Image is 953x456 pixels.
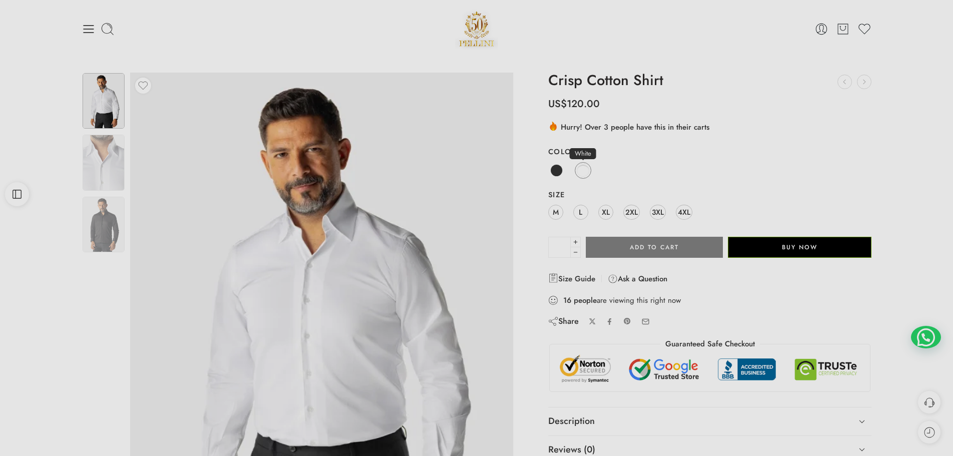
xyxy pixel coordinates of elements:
[625,205,638,219] span: 2XL
[548,205,563,220] a: M
[548,97,600,111] bdi: 120.00
[557,354,863,384] img: Trust
[570,148,596,159] span: White
[623,317,631,325] a: Pin on Pinterest
[548,121,872,133] div: Hurry! Over 3 people have this in their carts
[83,135,125,190] img: Artboard 66
[623,205,640,220] a: 2XL
[678,205,690,219] span: 4XL
[563,295,571,305] strong: 16
[579,205,582,219] span: L
[660,339,760,349] legend: Guaranteed Safe Checkout
[652,205,664,219] span: 3XL
[598,205,613,220] a: XL
[602,205,610,219] span: XL
[728,237,871,258] button: Buy Now
[455,8,498,50] img: Pellini
[650,205,666,220] a: 3XL
[548,237,571,258] input: Product quantity
[676,205,692,220] a: 4XL
[589,318,596,325] a: Share on X
[548,73,872,89] h1: Crisp Cotton Shirt
[548,295,872,306] div: are viewing this right now
[814,22,828,36] a: Login / Register
[548,147,872,157] label: Color
[641,317,650,326] a: Email to your friends
[455,8,498,50] a: Pellini -
[548,97,567,111] span: US$
[83,197,125,252] img: Artboard 66
[836,22,850,36] a: Cart
[574,295,597,305] strong: people
[608,273,667,285] a: Ask a Question
[575,162,591,179] a: White
[548,190,872,200] label: Size
[573,205,588,220] a: L
[606,318,613,325] a: Share on Facebook
[83,73,125,129] img: Artboard 66
[857,22,871,36] a: Wishlist
[548,273,595,285] a: Size Guide
[586,237,723,258] button: Add to cart
[548,407,872,435] a: Description
[553,205,559,219] span: M
[548,316,579,327] div: Share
